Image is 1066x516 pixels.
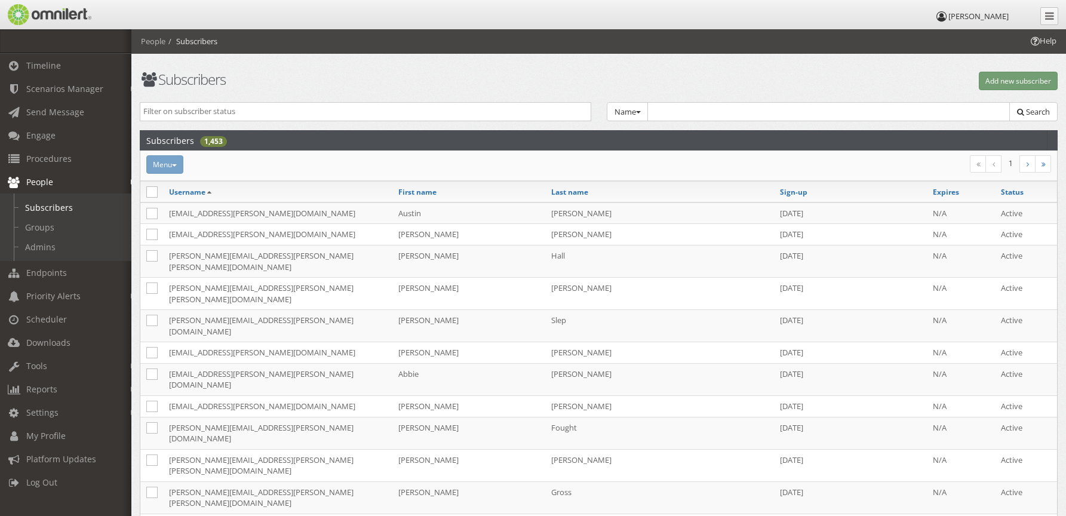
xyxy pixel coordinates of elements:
[545,449,775,481] td: [PERSON_NAME]
[995,278,1057,310] td: Active
[774,245,927,277] td: [DATE]
[545,278,775,310] td: [PERSON_NAME]
[392,245,545,277] td: [PERSON_NAME]
[995,449,1057,481] td: Active
[392,363,545,395] td: Abbie
[26,106,84,118] span: Send Message
[774,202,927,224] td: [DATE]
[545,245,775,277] td: Hall
[1009,102,1058,122] button: Search
[163,245,392,277] td: [PERSON_NAME][EMAIL_ADDRESS][PERSON_NAME][PERSON_NAME][DOMAIN_NAME]
[545,481,775,514] td: Gross
[26,477,57,488] span: Log Out
[927,481,995,514] td: N/A
[26,430,66,441] span: My Profile
[774,310,927,342] td: [DATE]
[27,8,52,19] span: Help
[163,224,392,245] td: [EMAIL_ADDRESS][PERSON_NAME][DOMAIN_NAME]
[1035,155,1051,173] a: Last
[774,342,927,364] td: [DATE]
[995,417,1057,449] td: Active
[146,131,194,150] h2: Subscribers
[141,36,165,47] li: People
[927,310,995,342] td: N/A
[774,278,927,310] td: [DATE]
[143,106,588,117] input: Filter on subscriber status
[392,417,545,449] td: [PERSON_NAME]
[774,224,927,245] td: [DATE]
[163,449,392,481] td: [PERSON_NAME][EMAIL_ADDRESS][PERSON_NAME][PERSON_NAME][DOMAIN_NAME]
[26,130,56,141] span: Engage
[26,153,72,164] span: Procedures
[392,202,545,224] td: Austin
[392,310,545,342] td: [PERSON_NAME]
[169,187,205,197] a: Username
[26,290,81,302] span: Priority Alerts
[995,342,1057,364] td: Active
[26,314,67,325] span: Scheduler
[985,155,1002,173] a: Previous
[927,342,995,364] td: N/A
[545,202,775,224] td: [PERSON_NAME]
[1026,106,1050,117] span: Search
[995,224,1057,245] td: Active
[774,449,927,481] td: [DATE]
[995,363,1057,395] td: Active
[6,4,91,25] img: Omnilert
[979,72,1058,90] button: Add new subscriber
[163,278,392,310] td: [PERSON_NAME][EMAIL_ADDRESS][PERSON_NAME][PERSON_NAME][DOMAIN_NAME]
[551,187,588,197] a: Last name
[1002,155,1020,171] li: 1
[780,187,807,197] a: Sign-up
[927,245,995,277] td: N/A
[774,396,927,417] td: [DATE]
[26,407,59,418] span: Settings
[26,267,67,278] span: Endpoints
[927,278,995,310] td: N/A
[927,396,995,417] td: N/A
[163,417,392,449] td: [PERSON_NAME][EMAIL_ADDRESS][PERSON_NAME][DOMAIN_NAME]
[163,481,392,514] td: [PERSON_NAME][EMAIL_ADDRESS][PERSON_NAME][PERSON_NAME][DOMAIN_NAME]
[200,136,227,147] div: 1,453
[933,187,959,197] a: Expires
[398,187,437,197] a: First name
[163,396,392,417] td: [EMAIL_ADDRESS][PERSON_NAME][DOMAIN_NAME]
[927,224,995,245] td: N/A
[927,202,995,224] td: N/A
[545,310,775,342] td: Slep
[392,481,545,514] td: [PERSON_NAME]
[26,453,96,465] span: Platform Updates
[392,449,545,481] td: [PERSON_NAME]
[1001,187,1024,197] a: Status
[607,102,649,122] button: Name
[995,202,1057,224] td: Active
[970,155,986,173] a: First
[26,383,57,395] span: Reports
[927,363,995,395] td: N/A
[774,363,927,395] td: [DATE]
[927,449,995,481] td: N/A
[995,310,1057,342] td: Active
[545,342,775,364] td: [PERSON_NAME]
[26,83,103,94] span: Scenarios Manager
[774,481,927,514] td: [DATE]
[545,396,775,417] td: [PERSON_NAME]
[163,363,392,395] td: [EMAIL_ADDRESS][PERSON_NAME][PERSON_NAME][DOMAIN_NAME]
[995,245,1057,277] td: Active
[163,310,392,342] td: [PERSON_NAME][EMAIL_ADDRESS][PERSON_NAME][DOMAIN_NAME]
[140,72,591,87] h1: Subscribers
[165,36,217,47] li: Subscribers
[948,11,1009,21] span: [PERSON_NAME]
[26,337,70,348] span: Downloads
[927,417,995,449] td: N/A
[392,224,545,245] td: [PERSON_NAME]
[26,176,53,188] span: People
[995,481,1057,514] td: Active
[545,363,775,395] td: [PERSON_NAME]
[392,278,545,310] td: [PERSON_NAME]
[995,396,1057,417] td: Active
[1019,155,1036,173] a: Next
[1040,7,1058,25] a: Collapse Menu
[163,342,392,364] td: [EMAIL_ADDRESS][PERSON_NAME][DOMAIN_NAME]
[1029,35,1056,47] span: Help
